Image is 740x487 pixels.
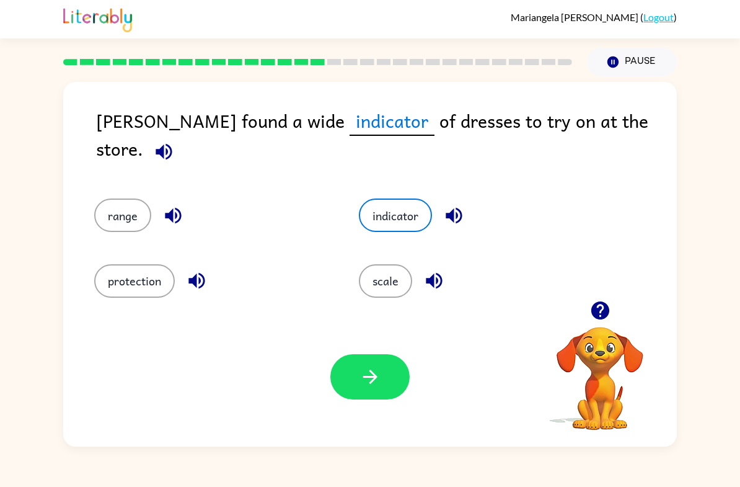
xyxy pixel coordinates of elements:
div: ( ) [511,11,677,23]
img: Literably [63,5,132,32]
span: Mariangela [PERSON_NAME] [511,11,640,23]
button: indicator [359,199,432,232]
button: Pause [587,48,677,76]
div: [PERSON_NAME] found a wide of dresses to try on at the store. [96,107,677,174]
button: protection [94,264,175,298]
video: Your browser must support playing .mp4 files to use Literably. Please try using another browser. [538,308,662,432]
button: range [94,199,151,232]
span: indicator [350,107,434,136]
button: scale [359,264,412,298]
a: Logout [643,11,674,23]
